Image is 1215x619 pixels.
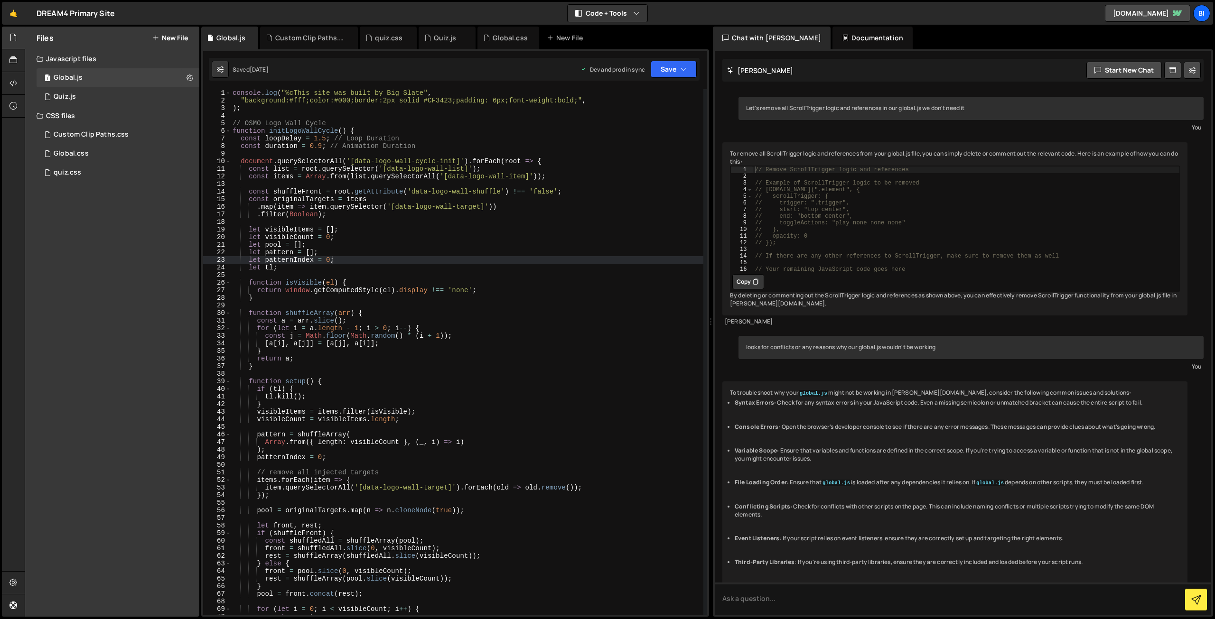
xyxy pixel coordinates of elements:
div: 28 [203,294,231,302]
div: 30 [203,309,231,317]
div: 41 [203,393,231,400]
div: 12 [731,240,753,246]
div: Chat with [PERSON_NAME] [713,27,831,49]
button: New File [152,34,188,42]
div: quiz.css [375,33,402,43]
div: 46 [203,431,231,438]
div: 29 [203,302,231,309]
div: 61 [203,545,231,552]
li: : Ensure that variables and functions are defined in the correct scope. If you're trying to acces... [735,447,1180,463]
div: 69 [203,605,231,613]
div: [PERSON_NAME] [725,318,1185,326]
div: Quiz.js [54,92,76,101]
div: 18 [203,218,231,226]
strong: Event Listeners [735,534,779,542]
div: To remove all ScrollTrigger logic and references from your global.js file, you can simply delete ... [722,142,1187,315]
li: : Check for conflicts with other scripts on the page. This can include naming conflicts or multip... [735,503,1180,519]
div: Saved [233,65,269,74]
strong: File Loading Order [735,478,787,486]
div: 20 [203,233,231,241]
div: 25 [203,271,231,279]
li: : Ensure that is loaded after any dependencies it relies on. If depends on other scripts, they mu... [735,479,1180,487]
code: global.js [799,390,828,397]
div: 13 [731,246,753,253]
div: Global.js [216,33,245,43]
div: 58 [203,522,231,529]
div: 6 [731,200,753,206]
strong: Conflicting Scripts [735,502,790,510]
div: Global.js [37,68,203,87]
div: 6 [203,127,231,135]
div: 33 [203,332,231,340]
button: Save [651,61,697,78]
strong: Console Errors [735,423,778,431]
div: 42 [203,400,231,408]
li: : If your script relies on event listeners, ensure they are correctly set up and targeting the ri... [735,535,1180,543]
code: global.js [822,480,851,486]
div: 55 [203,499,231,507]
div: 3 [203,104,231,112]
div: 68 [203,598,231,605]
div: 14 [731,253,753,259]
div: Quiz.js [434,33,456,43]
div: 39 [203,378,231,385]
div: 26 [203,279,231,286]
div: 31 [203,317,231,324]
div: 14 [203,188,231,195]
li: : If you're using third-party libraries, ensure they are correctly included and loaded before you... [735,558,1180,566]
div: 4 [731,186,753,193]
div: CSS files [25,106,199,125]
div: 36 [203,355,231,362]
div: 23 [203,256,231,264]
div: 62 [203,552,231,560]
div: 15 [731,259,753,266]
div: 3 [731,180,753,186]
div: Dev and prod in sync [580,65,645,74]
div: 50 [203,461,231,469]
div: 16933/46377.css [37,144,199,163]
div: 32 [203,324,231,332]
div: 8 [731,213,753,220]
div: 43 [203,408,231,416]
div: quiz.css [54,168,81,177]
div: You [741,361,1201,371]
div: looks for conflicts or any reasons why our global.js wouldn't be working [738,336,1204,359]
div: 1 [731,166,753,173]
div: 38 [203,370,231,378]
div: 16 [731,266,753,273]
div: 19 [203,226,231,233]
div: 45 [203,423,231,431]
div: 11 [203,165,231,173]
div: 7 [731,206,753,213]
div: 17 [203,211,231,218]
strong: Network Issues [735,582,780,590]
div: 10 [731,226,753,233]
h2: [PERSON_NAME] [727,66,793,75]
div: Global.css [493,33,528,43]
div: Javascript files [25,49,199,68]
div: 37 [203,362,231,370]
div: 16 [203,203,231,211]
div: 44 [203,416,231,423]
div: Custom Clip Paths.css [54,130,129,139]
div: 1 [203,89,231,97]
div: 11 [731,233,753,240]
li: : Check for any syntax errors in your JavaScript code. Even a missing semicolon or unmatched brac... [735,399,1180,407]
div: 16933/46731.css [37,163,199,182]
div: 5 [203,120,231,127]
div: New File [547,33,587,43]
div: 53 [203,484,231,491]
a: 🤙 [2,2,25,25]
div: 59 [203,529,231,537]
div: 7 [203,135,231,142]
div: 60 [203,537,231,545]
div: 24 [203,264,231,271]
a: [DOMAIN_NAME] [1105,5,1190,22]
a: Bi [1193,5,1210,22]
div: 64 [203,567,231,575]
div: 34 [203,340,231,347]
div: 54 [203,491,231,499]
div: 15 [203,195,231,203]
div: 65 [203,575,231,582]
